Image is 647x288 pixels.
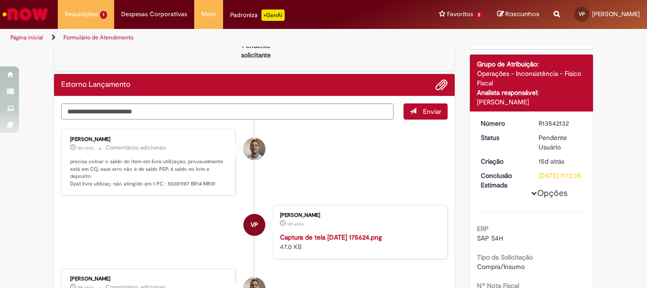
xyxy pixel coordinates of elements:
div: R13542132 [539,119,583,128]
div: Joziano De Jesus Oliveira [243,138,265,160]
p: Pendente solicitante [233,41,279,60]
div: 47.0 KB [280,232,438,251]
b: Tipo da Solicitação [477,253,533,261]
time: 30/09/2025 17:56:37 [287,221,304,227]
div: Pendente Usuário [539,133,583,152]
div: Vitoria Ponez [243,214,265,236]
div: Padroniza [230,9,285,21]
span: Requisições [65,9,98,19]
span: SAP S4H [477,234,503,242]
h2: Estorno Lançamento Histórico de tíquete [61,81,130,89]
div: [PERSON_NAME] [70,276,228,282]
span: 1 [100,11,107,19]
span: 16h atrás [287,221,304,227]
a: Página inicial [10,34,43,41]
div: Grupo de Atribuição: [477,59,586,69]
div: [DATE] 11:12:35 [539,171,583,180]
ul: Trilhas de página [7,29,424,46]
div: Operações - Inconsistência - Físico Fiscal [477,69,586,88]
span: [PERSON_NAME] [592,10,640,18]
p: +GenAi [261,9,285,21]
a: Formulário de Atendimento [63,34,134,41]
span: Enviar [423,107,441,116]
b: ERP [477,224,489,233]
img: ServiceNow [1,5,50,24]
dt: Status [474,133,532,142]
div: 17/09/2025 08:55:54 [539,157,583,166]
button: Enviar [404,103,448,120]
dt: Conclusão Estimada [474,171,532,190]
span: VP [251,214,258,236]
dt: Criação [474,157,532,166]
textarea: Digite sua mensagem aqui... [61,103,394,120]
div: [PERSON_NAME] [280,213,438,218]
span: 15d atrás [539,157,564,166]
span: 2 [475,11,483,19]
span: 15h atrás [77,145,94,151]
span: Compra/Insumo [477,262,525,271]
time: 17/09/2025 08:55:54 [539,157,564,166]
span: Rascunhos [505,9,539,19]
span: VP [579,11,585,17]
small: Comentários adicionais [106,144,166,152]
div: [PERSON_NAME] [477,97,586,107]
a: Rascunhos [497,10,539,19]
div: [PERSON_NAME] [70,137,228,142]
p: precisa coloar o saldo do item em livre utilização, provavelmente está em CQ, esse erro não é de ... [70,158,228,188]
span: Despesas Corporativas [121,9,187,19]
a: Captura de tela [DATE] 175624.png [280,233,382,242]
span: More [201,9,216,19]
div: Analista responsável: [477,88,586,97]
dt: Número [474,119,532,128]
span: Favoritos [447,9,473,19]
button: Adicionar anexos [435,79,448,91]
time: 30/09/2025 18:31:51 [77,145,94,151]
